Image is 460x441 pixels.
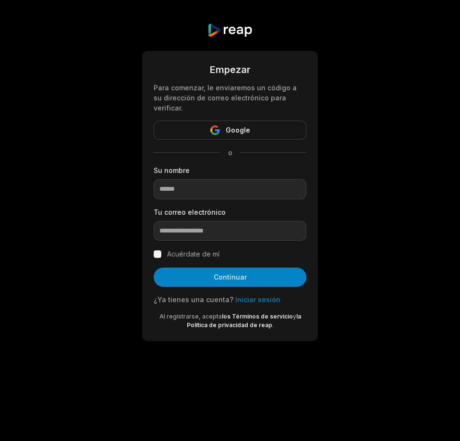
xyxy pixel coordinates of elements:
font: Empezar [210,64,251,75]
font: Para comenzar, le enviaremos un código a su dirección de correo electrónico para verificar. [154,84,297,112]
button: Google [154,121,306,140]
font: y [293,313,296,320]
font: Continuar [214,273,247,281]
font: Acuérdate de mí [167,250,219,258]
font: o [228,148,232,157]
font: Google [226,126,250,134]
a: los Términos de servicio [222,313,293,320]
font: Tu correo electrónico [154,208,226,216]
font: . [272,321,274,329]
img: cosechar [207,23,253,37]
a: Iniciar sesión [235,295,280,304]
font: Su nombre [154,166,190,174]
font: Al registrarse, acepta [159,313,222,320]
button: Continuar [154,268,306,287]
font: ¿Ya tienes una cuenta? [154,295,233,304]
